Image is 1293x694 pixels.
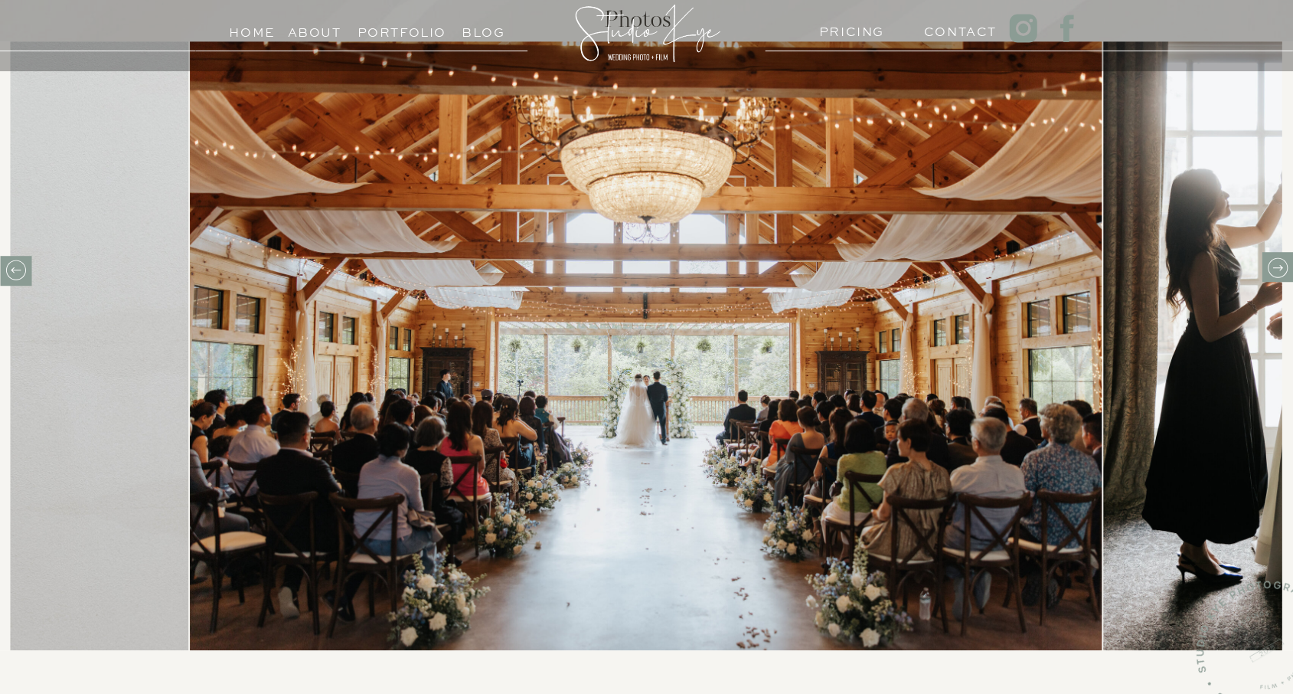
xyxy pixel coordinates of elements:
[420,9,857,38] h2: Photos
[449,21,518,36] a: Blog
[288,21,341,36] a: About
[358,21,427,36] a: Portfolio
[223,21,282,36] a: Home
[819,21,878,35] a: PRICING
[924,21,983,35] a: Contact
